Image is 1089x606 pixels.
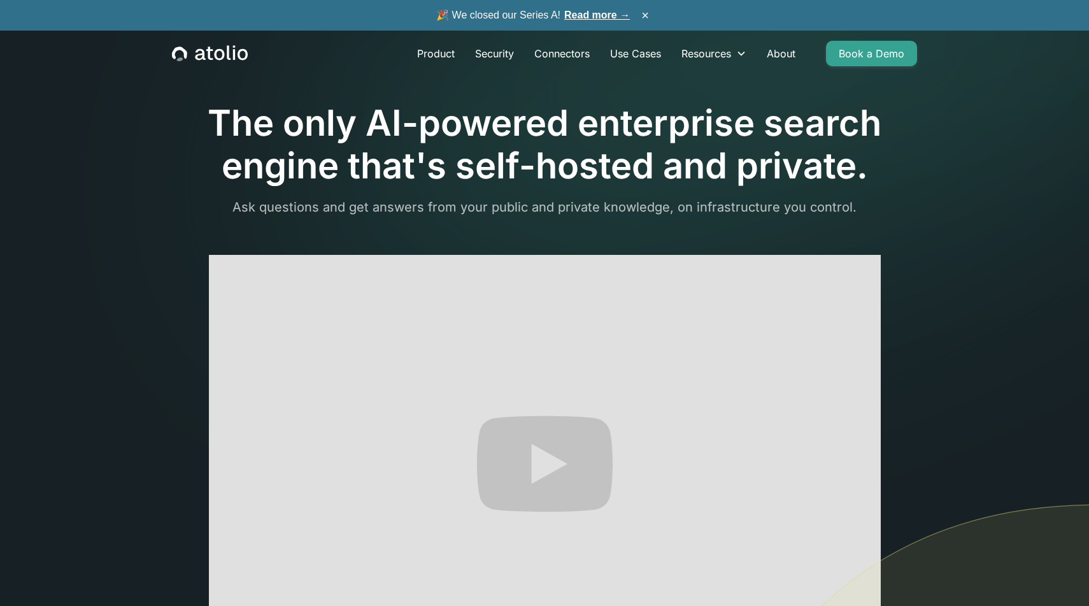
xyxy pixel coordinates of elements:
a: Book a Demo [826,41,917,66]
div: Resources [681,46,731,61]
div: Resources [671,41,757,66]
a: About [757,41,806,66]
h1: The only AI-powered enterprise search engine that's self-hosted and private. [172,102,917,187]
p: Ask questions and get answers from your public and private knowledge, on infrastructure you control. [172,198,917,217]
